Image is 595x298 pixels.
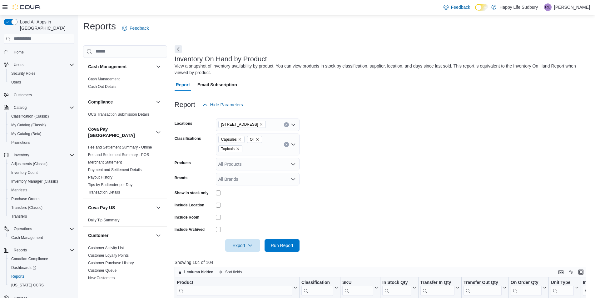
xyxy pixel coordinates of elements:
span: Classification (Classic) [9,113,74,120]
input: Dark Mode [475,4,488,11]
button: Open list of options [291,122,296,127]
button: Customer [88,232,153,239]
span: Catalog [11,104,74,111]
button: Catalog [1,103,77,112]
button: Operations [1,225,77,233]
span: Fee and Settlement Summary - POS [88,152,149,157]
h3: Inventory On Hand by Product [175,55,267,63]
label: Locations [175,121,192,126]
button: Keyboard shortcuts [557,268,565,276]
span: Inventory Manager (Classic) [9,178,74,185]
span: Fee and Settlement Summary - Online [88,145,152,150]
span: Canadian Compliance [11,256,48,261]
button: Users [11,61,26,68]
span: Cash Management [9,234,74,241]
a: Fee and Settlement Summary - Online [88,145,152,149]
span: Classification (Classic) [11,114,49,119]
span: My Catalog (Classic) [9,121,74,129]
button: Display options [567,268,575,276]
button: Compliance [88,99,153,105]
button: Clear input [284,122,289,127]
button: My Catalog (Beta) [6,129,77,138]
div: Product [177,280,292,295]
div: Cova Pay [GEOGRAPHIC_DATA] [83,144,167,199]
div: Transfer In Qty [420,280,454,285]
button: Cova Pay US [155,204,162,211]
button: Open list of options [291,162,296,167]
a: Manifests [9,186,30,194]
span: Cash Management [88,77,120,82]
div: Transfer Out Qty [464,280,501,295]
a: Daily Tip Summary [88,218,120,222]
a: Feedback [441,1,473,13]
span: Customer Queue [88,268,117,273]
div: Product [177,280,292,285]
button: Customers [1,90,77,99]
span: Topicals [218,145,242,152]
button: Cova Pay US [88,205,153,211]
span: Transaction Details [88,190,120,195]
h3: Cova Pay [GEOGRAPHIC_DATA] [88,126,153,139]
p: Showing 104 of 104 [175,259,591,265]
a: OCS Transaction Submission Details [88,112,150,117]
button: Home [1,48,77,57]
span: Inventory Manager (Classic) [11,179,58,184]
span: Users [14,62,23,67]
span: Inventory [14,153,29,158]
div: On Order Qty [511,280,542,295]
a: Transfers (Classic) [9,204,45,211]
button: Promotions [6,138,77,147]
span: Customers [14,93,32,98]
button: Users [6,78,77,87]
label: Include Room [175,215,199,220]
span: Operations [11,225,74,233]
a: [US_STATE] CCRS [9,281,46,289]
button: Reports [6,272,77,281]
button: 1 column hidden [175,268,216,276]
span: [STREET_ADDRESS] [221,121,258,128]
span: Promotions [11,140,30,145]
span: Inventory Count [11,170,38,175]
span: Transfers [11,214,27,219]
img: Cova [12,4,41,10]
div: Roxanne Coutu [544,3,552,11]
a: Customer Queue [88,268,117,273]
div: Transfer In Qty [420,280,454,295]
span: Transfers (Classic) [11,205,42,210]
button: Inventory [1,151,77,159]
label: Products [175,160,191,165]
button: Inventory [11,151,32,159]
div: Unit Type [551,280,574,285]
a: Inventory Count [9,169,40,176]
span: Oil [247,136,262,143]
button: Enter fullscreen [577,268,585,276]
button: Remove Capsules from selection in this group [238,138,242,141]
a: My Catalog (Classic) [9,121,48,129]
a: Cash Out Details [88,84,117,89]
div: SKU URL [342,280,373,295]
a: Customers [11,91,34,99]
button: Transfer In Qty [420,280,459,295]
button: Operations [11,225,35,233]
span: Report [176,78,190,91]
button: Hide Parameters [200,98,245,111]
span: Customer Loyalty Points [88,253,129,258]
span: Manifests [11,188,27,193]
span: Capsules [221,136,237,143]
span: Load All Apps in [GEOGRAPHIC_DATA] [17,19,74,31]
span: Hide Parameters [210,102,243,108]
span: Users [11,61,74,68]
button: Open list of options [291,177,296,182]
span: Purchase Orders [9,195,74,203]
button: Cova Pay [GEOGRAPHIC_DATA] [155,129,162,136]
a: Merchant Statement [88,160,122,164]
span: Transfers (Classic) [9,204,74,211]
div: Classification [301,280,333,295]
a: Payment and Settlement Details [88,168,141,172]
span: Daily Tip Summary [88,218,120,223]
span: Tips by Budtender per Day [88,182,132,187]
button: Cash Management [6,233,77,242]
div: Compliance [83,111,167,121]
